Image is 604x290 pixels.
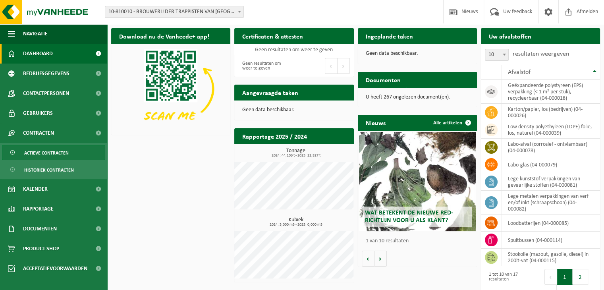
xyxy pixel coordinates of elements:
[24,162,74,178] span: Historiek contracten
[502,121,600,139] td: low density polyethyleen (LDPE) folie, los, naturel (04-000039)
[23,83,69,103] span: Contactpersonen
[502,173,600,191] td: lege kunststof verpakkingen van gevaarlijke stoffen (04-000081)
[242,107,345,113] p: Geen data beschikbaar.
[23,123,54,143] span: Contracten
[23,239,59,259] span: Product Shop
[105,6,244,18] span: 10-810010 - BROUWERIJ DER TRAPPISTEN VAN WESTMALLE - WESTMALLE
[502,80,600,104] td: geëxpandeerde polystyreen (EPS) verpakking (< 1 m² per stuk), recycleerbaar (04-000018)
[338,58,350,74] button: Next
[573,269,588,285] button: 2
[325,58,338,74] button: Previous
[23,259,87,278] span: Acceptatievoorwaarden
[2,162,105,177] a: Historiek contracten
[358,72,409,87] h2: Documenten
[238,154,353,158] span: 2024: 44,106 t - 2025: 22,827 t
[366,51,469,56] p: Geen data beschikbaar.
[23,64,69,83] span: Bedrijfsgegevens
[502,156,600,173] td: labo-glas (04-000079)
[24,145,69,160] span: Actieve contracten
[111,44,230,133] img: Download de VHEPlus App
[362,251,374,267] button: Vorige
[513,51,569,57] label: resultaten weergeven
[502,215,600,232] td: loodbatterijen (04-000085)
[234,28,311,44] h2: Certificaten & attesten
[508,69,531,75] span: Afvalstof
[23,179,48,199] span: Kalender
[366,238,473,244] p: 1 van 10 resultaten
[358,28,421,44] h2: Ingeplande taken
[2,145,105,160] a: Actieve contracten
[502,191,600,215] td: lege metalen verpakkingen van verf en/of inkt (schraapschoon) (04-000082)
[234,128,315,144] h2: Rapportage 2025 / 2024
[427,115,476,131] a: Alle artikelen
[23,44,53,64] span: Dashboard
[23,199,54,219] span: Rapportage
[481,28,539,44] h2: Uw afvalstoffen
[544,269,557,285] button: Previous
[111,28,217,44] h2: Download nu de Vanheede+ app!
[238,217,353,227] h3: Kubiek
[238,57,290,75] div: Geen resultaten om weer te geven
[234,44,353,55] td: Geen resultaten om weer te geven
[485,49,509,61] span: 10
[23,24,48,44] span: Navigatie
[105,6,243,17] span: 10-810010 - BROUWERIJ DER TRAPPISTEN VAN WESTMALLE - WESTMALLE
[502,249,600,266] td: stookolie (mazout, gasolie, diesel) in 200lt-vat (04-000115)
[366,95,469,100] p: U heeft 267 ongelezen document(en).
[23,219,57,239] span: Documenten
[234,85,306,100] h2: Aangevraagde taken
[238,223,353,227] span: 2024: 3,000 m3 - 2025: 0,000 m3
[485,49,508,60] span: 10
[365,210,453,224] span: Wat betekent de nieuwe RED-richtlijn voor u als klant?
[557,269,573,285] button: 1
[358,115,394,130] h2: Nieuws
[359,132,476,231] a: Wat betekent de nieuwe RED-richtlijn voor u als klant?
[295,144,353,160] a: Bekijk rapportage
[502,104,600,121] td: karton/papier, los (bedrijven) (04-000026)
[374,251,387,267] button: Volgende
[238,148,353,158] h3: Tonnage
[502,232,600,249] td: spuitbussen (04-000114)
[502,139,600,156] td: labo-afval (corrosief - ontvlambaar) (04-000078)
[23,103,53,123] span: Gebruikers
